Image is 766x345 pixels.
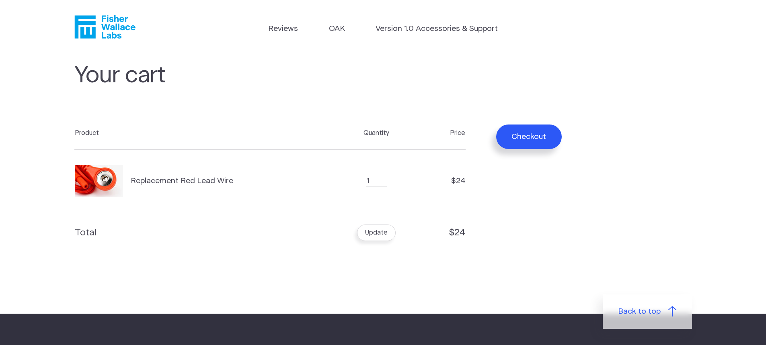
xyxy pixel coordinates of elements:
span: Replacement Red Lead Wire [131,176,233,187]
th: Price [423,117,465,150]
th: Total [74,213,330,252]
span: Back to top [618,306,661,318]
a: Replacement Red Lead Wire [75,165,318,197]
a: Back to top [603,294,692,329]
button: Checkout [496,125,562,149]
h1: Your cart [74,62,692,104]
a: Reviews [268,23,298,35]
th: Product [74,117,330,150]
a: OAK [329,23,345,35]
td: $24 [423,150,465,213]
a: Fisher Wallace [74,15,136,39]
td: $24 [423,213,465,252]
th: Quantity [330,117,423,150]
button: Update [357,225,396,241]
a: Version 1.0 Accessories & Support [376,23,498,35]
